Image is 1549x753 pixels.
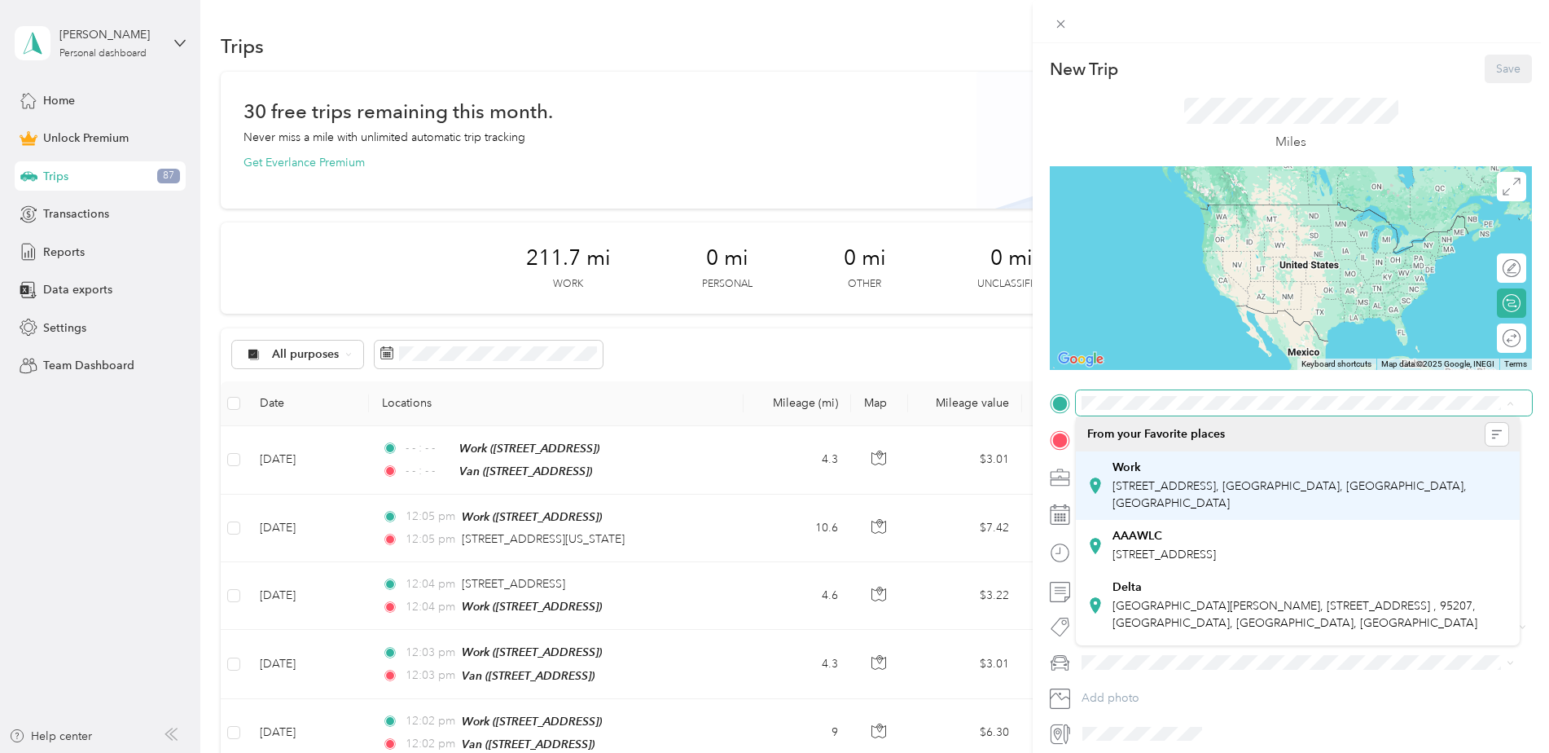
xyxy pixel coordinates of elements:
[1112,460,1141,475] strong: Work
[1050,58,1118,81] p: New Trip
[1054,349,1108,370] a: Open this area in Google Maps (opens a new window)
[1275,132,1306,152] p: Miles
[1458,662,1549,753] iframe: Everlance-gr Chat Button Frame
[1112,548,1216,561] span: [STREET_ADDRESS]
[1112,580,1142,595] strong: Delta
[1076,687,1532,710] button: Add photo
[1112,599,1477,630] span: [GEOGRAPHIC_DATA][PERSON_NAME], [STREET_ADDRESS] , 95207, [GEOGRAPHIC_DATA], [GEOGRAPHIC_DATA], [...
[1087,427,1225,442] span: From your Favorite places
[1054,349,1108,370] img: Google
[1381,359,1494,368] span: Map data ©2025 Google, INEGI
[1112,529,1162,544] strong: AAAWLC
[1301,359,1371,370] button: Keyboard shortcuts
[1112,479,1467,510] span: [STREET_ADDRESS], [GEOGRAPHIC_DATA], [GEOGRAPHIC_DATA], [GEOGRAPHIC_DATA]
